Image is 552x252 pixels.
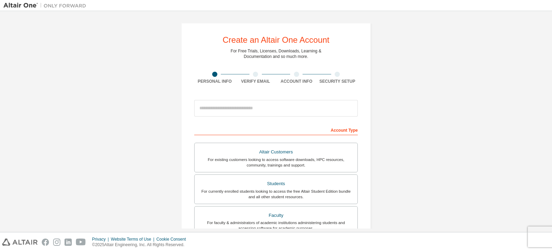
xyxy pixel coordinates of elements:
div: Account Info [276,79,317,84]
div: Security Setup [317,79,358,84]
div: For Free Trials, Licenses, Downloads, Learning & Documentation and so much more. [231,48,322,59]
div: For faculty & administrators of academic institutions administering students and accessing softwa... [199,220,353,231]
div: Verify Email [235,79,276,84]
div: Account Type [194,124,358,135]
p: © 2025 Altair Engineering, Inc. All Rights Reserved. [92,242,190,248]
img: linkedin.svg [65,239,72,246]
div: Altair Customers [199,147,353,157]
div: For existing customers looking to access software downloads, HPC resources, community, trainings ... [199,157,353,168]
div: Personal Info [194,79,235,84]
div: Privacy [92,236,111,242]
img: instagram.svg [53,239,60,246]
div: Faculty [199,211,353,220]
div: Students [199,179,353,189]
div: Cookie Consent [156,236,190,242]
img: altair_logo.svg [2,239,38,246]
div: For currently enrolled students looking to access the free Altair Student Edition bundle and all ... [199,189,353,200]
img: Altair One [3,2,90,9]
div: Create an Altair One Account [223,36,329,44]
img: facebook.svg [42,239,49,246]
img: youtube.svg [76,239,86,246]
div: Website Terms of Use [111,236,156,242]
